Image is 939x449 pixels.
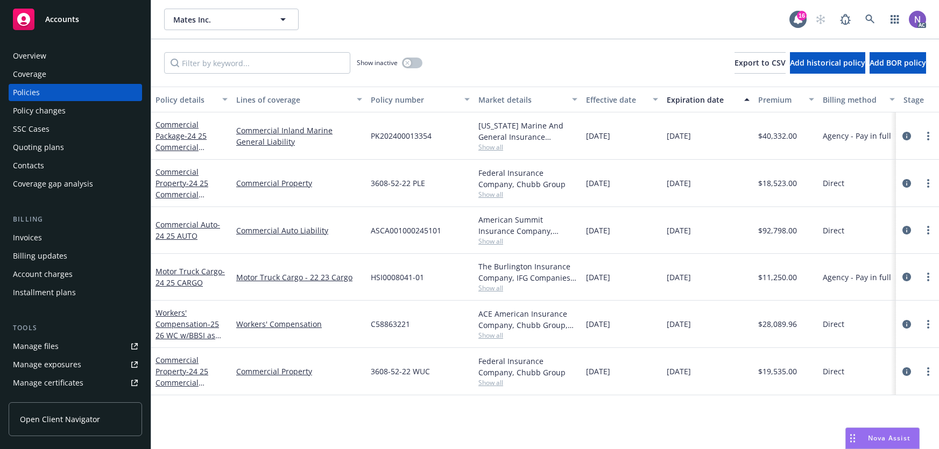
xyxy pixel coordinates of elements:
[366,87,474,112] button: Policy number
[156,94,216,105] div: Policy details
[667,272,691,283] span: [DATE]
[846,428,859,448] div: Drag to move
[823,225,844,236] span: Direct
[478,120,577,142] div: [US_STATE] Marine And General Insurance Company, Coaction Specialty Insurance Group, Inc, RT Spec...
[845,427,920,449] button: Nova Assist
[582,87,662,112] button: Effective date
[797,11,807,20] div: 16
[868,433,910,443] span: Nova Assist
[735,52,786,74] button: Export to CSV
[922,224,935,237] a: more
[667,94,738,105] div: Expiration date
[232,87,366,112] button: Lines of coverage
[9,356,142,373] a: Manage exposures
[922,270,935,283] a: more
[922,318,935,331] a: more
[758,272,797,283] span: $11,250.00
[478,261,577,283] div: The Burlington Insurance Company, IFG Companies, Amwins
[236,94,350,105] div: Lines of coverage
[236,125,362,136] a: Commercial Inland Marine
[20,414,100,425] span: Open Client Navigator
[9,120,142,138] a: SSC Cases
[9,229,142,246] a: Invoices
[478,331,577,340] span: Show all
[13,374,83,391] div: Manage certificates
[13,157,44,174] div: Contacts
[13,266,73,283] div: Account charges
[903,94,937,105] div: Stage
[371,318,410,330] span: C58863221
[9,323,142,333] div: Tools
[9,338,142,355] a: Manage files
[9,393,142,410] a: Manage claims
[735,58,786,68] span: Export to CSV
[13,175,93,193] div: Coverage gap analysis
[9,47,142,65] a: Overview
[236,177,362,189] a: Commercial Property
[870,52,926,74] button: Add BOR policy
[13,338,59,355] div: Manage files
[586,130,610,141] span: [DATE]
[823,272,891,283] span: Agency - Pay in full
[371,366,430,377] span: 3608-52-22 WUC
[13,47,46,65] div: Overview
[236,366,362,377] a: Commercial Property
[909,11,926,28] img: photo
[478,190,577,199] span: Show all
[900,365,913,378] a: circleInformation
[9,157,142,174] a: Contacts
[371,272,424,283] span: HSI0008041-01
[13,120,50,138] div: SSC Cases
[900,130,913,142] a: circleInformation
[823,318,844,330] span: Direct
[371,177,425,189] span: 3608-52-22 PLE
[173,14,266,25] span: Mates Inc.
[156,167,208,211] a: Commercial Property
[758,177,797,189] span: $18,523.00
[758,366,797,377] span: $19,535.00
[236,225,362,236] a: Commercial Auto Liability
[900,224,913,237] a: circleInformation
[236,318,362,330] a: Workers' Compensation
[45,15,79,24] span: Accounts
[357,58,398,67] span: Show inactive
[156,366,208,399] span: - 24 25 Commercial Property
[478,214,577,237] div: American Summit Insurance Company, Summit Specialty Insurance Company, Align General
[9,284,142,301] a: Installment plans
[474,87,582,112] button: Market details
[9,139,142,156] a: Quoting plans
[900,318,913,331] a: circleInformation
[586,318,610,330] span: [DATE]
[9,4,142,34] a: Accounts
[586,177,610,189] span: [DATE]
[13,284,76,301] div: Installment plans
[922,130,935,142] a: more
[758,318,797,330] span: $28,089.96
[9,175,142,193] a: Coverage gap analysis
[13,229,42,246] div: Invoices
[13,356,81,373] div: Manage exposures
[884,9,906,30] a: Switch app
[156,266,225,288] a: Motor Truck Cargo
[478,237,577,246] span: Show all
[478,167,577,190] div: Federal Insurance Company, Chubb Group
[667,318,691,330] span: [DATE]
[478,355,577,378] div: Federal Insurance Company, Chubb Group
[9,247,142,265] a: Billing updates
[586,366,610,377] span: [DATE]
[371,225,441,236] span: ASCA001000245101
[922,365,935,378] a: more
[758,225,797,236] span: $92,798.00
[156,219,220,241] a: Commercial Auto
[859,9,881,30] a: Search
[478,94,566,105] div: Market details
[156,355,208,399] a: Commercial Property
[236,136,362,147] a: General Liability
[586,225,610,236] span: [DATE]
[790,58,865,68] span: Add historical policy
[823,94,883,105] div: Billing method
[586,272,610,283] span: [DATE]
[9,102,142,119] a: Policy changes
[922,177,935,190] a: more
